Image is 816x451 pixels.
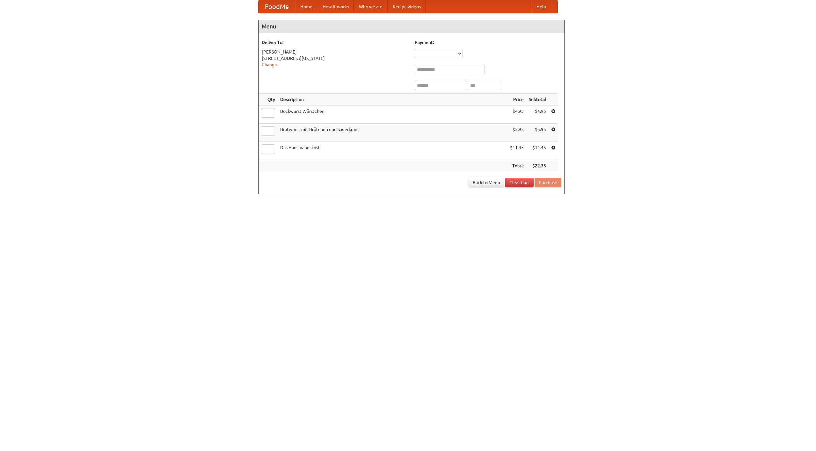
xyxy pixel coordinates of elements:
[388,0,426,13] a: Recipe videos
[354,0,388,13] a: Who we are
[535,178,561,187] button: Purchase
[262,39,408,46] h5: Deliver To:
[415,39,561,46] h5: Payment:
[262,62,277,67] a: Change
[262,49,408,55] div: [PERSON_NAME]
[507,160,526,172] th: Total:
[469,178,504,187] a: Back to Menu
[295,0,317,13] a: Home
[259,0,295,13] a: FoodMe
[531,0,551,13] a: Help
[278,124,507,142] td: Bratwurst mit Brötchen und Sauerkraut
[259,94,278,105] th: Qty
[526,124,549,142] td: $5.95
[262,55,408,62] div: [STREET_ADDRESS][US_STATE]
[278,94,507,105] th: Description
[507,124,526,142] td: $5.95
[278,142,507,160] td: Das Hausmannskost
[278,105,507,124] td: Bockwurst Würstchen
[507,142,526,160] td: $11.45
[259,20,565,33] h4: Menu
[526,142,549,160] td: $11.45
[526,94,549,105] th: Subtotal
[526,160,549,172] th: $22.35
[507,94,526,105] th: Price
[507,105,526,124] td: $4.95
[526,105,549,124] td: $4.95
[505,178,534,187] a: Clear Cart
[317,0,354,13] a: How it works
